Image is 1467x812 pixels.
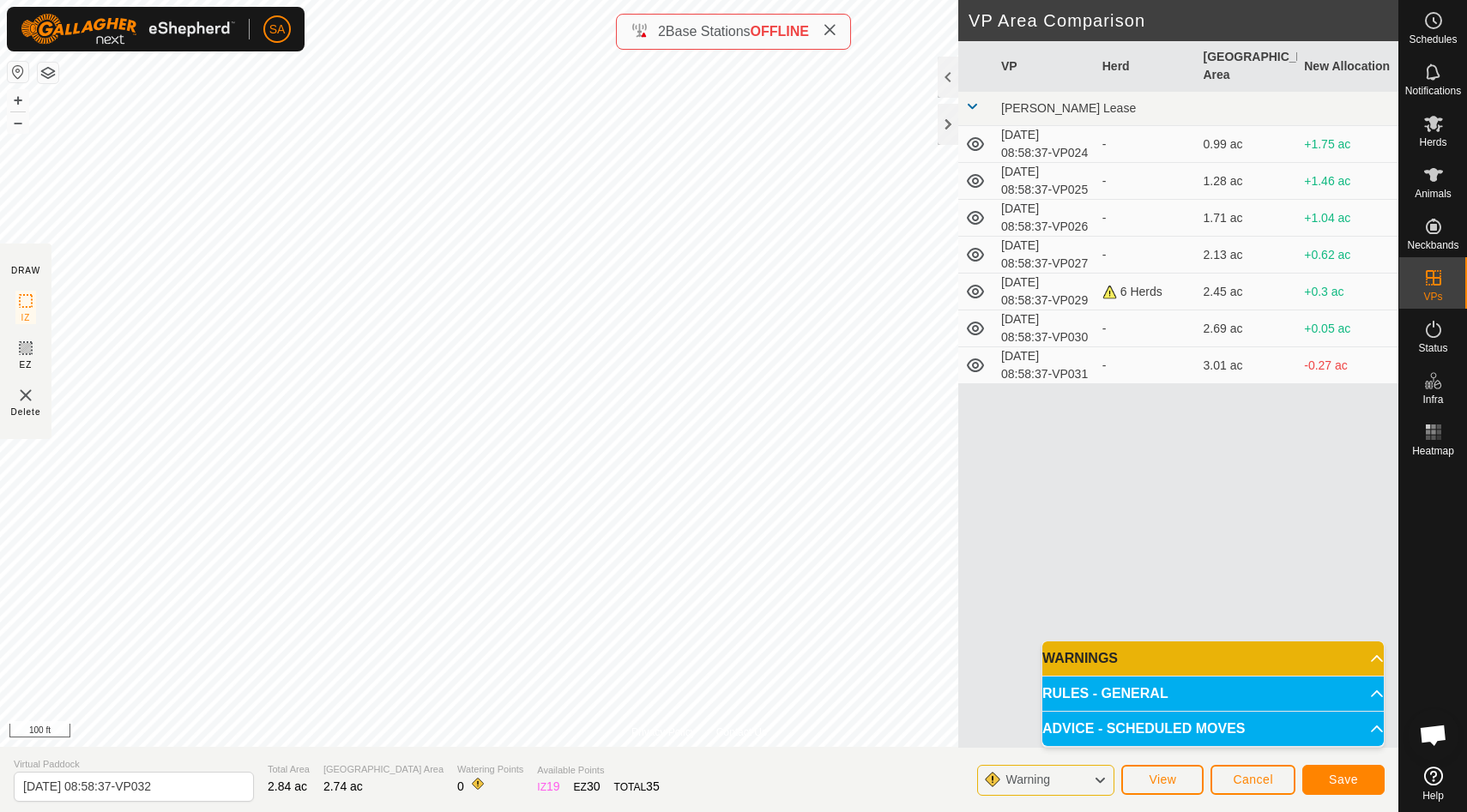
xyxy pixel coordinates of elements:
td: +1.75 ac [1297,126,1398,163]
span: IZ [21,311,31,324]
span: VPs [1423,292,1442,302]
button: – [8,112,28,133]
div: - [1102,246,1190,264]
td: +0.05 ac [1297,310,1398,347]
span: Cancel [1233,773,1273,786]
span: Animals [1415,189,1452,199]
div: - [1102,209,1190,227]
div: 6 Herds [1102,283,1190,301]
p-accordion-header: WARNINGS [1042,641,1384,676]
th: [GEOGRAPHIC_DATA] Area [1197,41,1298,92]
span: Infra [1422,394,1443,405]
td: +0.3 ac [1297,274,1398,310]
span: EZ [20,358,33,371]
span: [PERSON_NAME] Lease [1001,101,1136,115]
span: 0 [457,779,464,793]
td: [DATE] 08:58:37-VP026 [994,200,1096,237]
span: View [1149,773,1176,786]
span: Warning [1005,773,1050,786]
td: 2.45 ac [1197,274,1298,310]
h2: VP Area Comparison [969,10,1398,31]
th: VP [994,41,1096,92]
button: + [8,90,28,111]
p-accordion-header: RULES - GENERAL [1042,677,1384,711]
div: DRAW [11,264,40,277]
span: Available Points [537,763,659,778]
span: Schedules [1409,34,1457,45]
td: [DATE] 08:58:37-VP031 [994,347,1096,384]
span: 2.84 ac [268,779,307,793]
div: - [1102,172,1190,190]
span: Save [1329,773,1358,786]
span: Status [1418,343,1447,353]
a: Contact Us [716,725,767,740]
div: Open chat [1408,709,1459,761]
span: ADVICE - SCHEDULED MOVES [1042,722,1245,736]
button: View [1121,765,1204,795]
span: OFFLINE [751,24,809,39]
span: Neckbands [1407,240,1458,250]
td: +1.46 ac [1297,163,1398,200]
span: Herds [1419,137,1446,147]
button: Cancel [1210,765,1295,795]
button: Save [1302,765,1385,795]
div: IZ [537,778,559,796]
span: 30 [587,779,601,793]
span: WARNINGS [1042,652,1118,665]
span: 19 [546,779,560,793]
span: Notifications [1405,86,1461,96]
img: VP [15,385,36,406]
span: Virtual Paddock [14,757,254,772]
div: - [1102,357,1190,375]
button: Map Layers [38,63,58,83]
span: Base Stations [666,24,751,39]
span: 2 [658,24,666,39]
td: +1.04 ac [1297,200,1398,237]
th: New Allocation [1297,41,1398,92]
span: Delete [11,406,41,418]
span: 2.74 ac [323,779,363,793]
a: Privacy Policy [631,725,696,740]
a: Help [1399,760,1467,808]
td: +0.62 ac [1297,237,1398,274]
td: 0.99 ac [1197,126,1298,163]
div: - [1102,135,1190,153]
td: [DATE] 08:58:37-VP027 [994,237,1096,274]
span: RULES - GENERAL [1042,687,1168,701]
div: TOTAL [614,778,660,796]
td: [DATE] 08:58:37-VP030 [994,310,1096,347]
td: 1.28 ac [1197,163,1298,200]
span: [GEOGRAPHIC_DATA] Area [323,762,444,777]
span: Watering Points [457,762,523,777]
td: [DATE] 08:58:37-VP029 [994,274,1096,310]
p-accordion-header: ADVICE - SCHEDULED MOVES [1042,712,1384,746]
td: 1.71 ac [1197,200,1298,237]
td: 2.13 ac [1197,237,1298,274]
td: 2.69 ac [1197,310,1298,347]
span: Total Area [268,762,310,777]
td: -0.27 ac [1297,347,1398,384]
img: Gallagher Logo [21,14,235,45]
td: [DATE] 08:58:37-VP024 [994,126,1096,163]
span: SA [269,21,286,39]
span: Heatmap [1412,446,1454,456]
th: Herd [1096,41,1197,92]
div: - [1102,320,1190,338]
span: Help [1422,791,1444,801]
div: EZ [574,778,601,796]
td: 3.01 ac [1197,347,1298,384]
span: 35 [646,779,660,793]
td: [DATE] 08:58:37-VP025 [994,163,1096,200]
button: Reset Map [8,62,28,82]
